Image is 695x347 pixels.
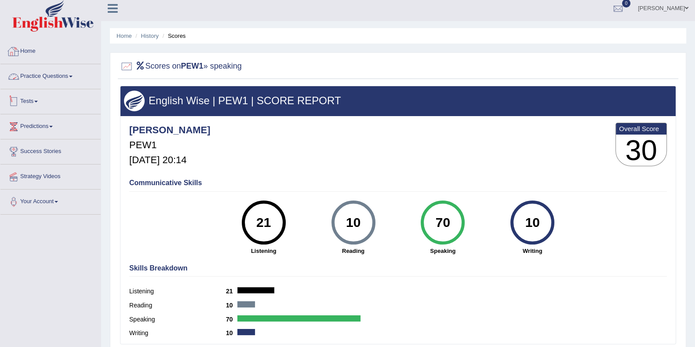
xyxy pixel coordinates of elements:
strong: Listening [223,247,304,255]
a: History [141,33,159,39]
h4: [PERSON_NAME] [129,125,211,135]
b: 10 [226,329,237,336]
b: 70 [226,316,237,323]
h5: PEW1 [129,140,211,150]
strong: Reading [313,247,394,255]
a: Your Account [0,190,101,212]
a: Tests [0,89,101,111]
a: Strategy Videos [0,164,101,186]
h4: Skills Breakdown [129,264,667,272]
strong: Speaking [402,247,483,255]
a: Success Stories [0,139,101,161]
a: Home [116,33,132,39]
h4: Communicative Skills [129,179,667,187]
h3: English Wise | PEW1 | SCORE REPORT [124,95,672,106]
div: 10 [337,204,369,241]
label: Listening [129,287,226,296]
label: Reading [129,301,226,310]
img: wings.png [124,91,145,111]
a: Practice Questions [0,64,101,86]
b: PEW1 [181,62,204,70]
div: 21 [247,204,280,241]
label: Speaking [129,315,226,324]
b: Overall Score [619,125,663,132]
div: 10 [517,204,549,241]
h5: [DATE] 20:14 [129,155,211,165]
b: 21 [226,288,237,295]
div: 70 [427,204,459,241]
li: Scores [160,32,186,40]
b: 10 [226,302,237,309]
strong: Writing [492,247,573,255]
a: Predictions [0,114,101,136]
h3: 30 [616,135,666,166]
a: Home [0,39,101,61]
h2: Scores on » speaking [120,60,242,73]
label: Writing [129,329,226,338]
